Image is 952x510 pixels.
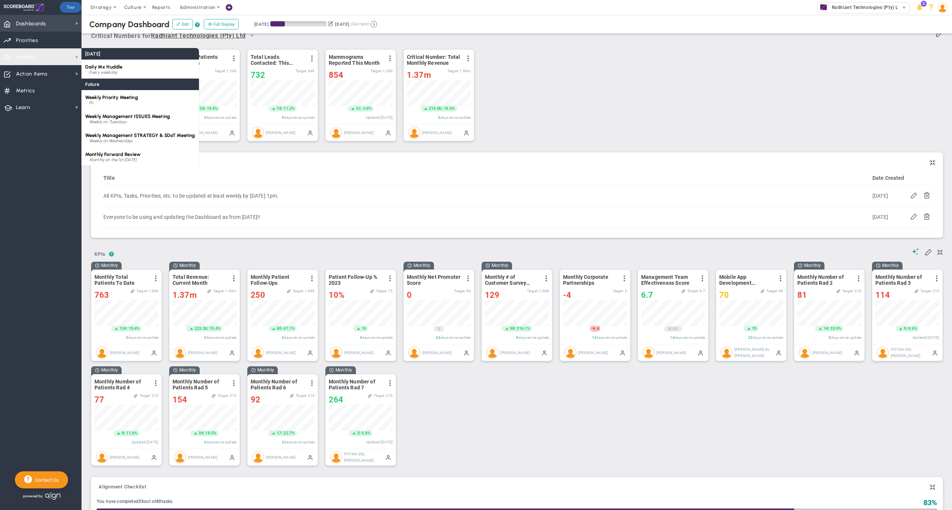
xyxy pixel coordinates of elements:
[407,290,412,300] span: 0
[89,101,195,105] div: Fri
[344,350,374,354] span: [PERSON_NAME]
[855,289,861,293] span: 210
[252,347,264,358] img: Samantha Le Roux
[204,335,206,340] span: 3
[360,106,361,111] span: |
[752,326,756,332] span: 70
[281,326,282,331] span: |
[296,393,307,398] span: Target:
[921,1,927,7] span: 2
[923,213,930,221] button: Delete Announcement
[110,350,139,354] span: [PERSON_NAME]
[463,350,469,356] span: Manually Updated
[16,50,36,65] span: Huddles
[100,185,869,207] td: All KPIs, Tasks, Priorities, etc. to be updated at least weekly by [DATE] 1pm.
[124,4,142,10] span: Culture
[527,289,538,293] span: Target:
[91,29,260,43] span: Critical Numbers for
[330,451,342,463] img: FATIMA DEL VALLE
[675,335,705,340] span: days since update
[282,115,284,119] span: 9
[281,431,282,436] span: |
[203,431,204,436] span: |
[920,289,932,293] span: Target:
[329,54,383,66] span: Mammograms Reported This Month
[854,350,860,356] span: Manually Updated
[246,29,258,42] span: select
[872,214,888,220] span: [DATE]
[266,350,296,354] span: [PERSON_NAME]
[891,347,920,358] span: FATIMA DEL [PERSON_NAME]
[16,100,30,115] span: Learn
[329,379,383,391] span: Monthly Number of Patients Rad 7
[904,326,906,332] span: 9
[16,33,38,48] span: Priorities
[132,440,158,444] span: Updated [DATE]
[94,274,148,286] span: Monthly Total Patients To Date
[207,106,218,111] span: 19.4%
[485,290,499,300] span: 129
[91,248,109,260] span: KPIs
[174,451,186,463] img: Tanya Hanekom
[877,347,889,358] img: FATIMA DEL VALLE
[284,440,315,444] span: days since update
[828,326,829,331] span: |
[206,335,237,340] span: days since update
[85,114,170,119] span: Weekly Management ISSUES Meeting
[408,347,420,358] img: Tammy Gratz
[429,106,441,112] span: 214.0k
[225,289,237,293] span: 1,976,400
[407,54,461,66] span: Critical Number: Total Monthly Revenue
[131,289,135,293] span: Linked to <span class='icon ico-my-dashboard-feather' style='margin-right: 5px;'></span>Anith Cha...
[357,430,359,436] span: 2
[91,248,109,261] button: KPIs
[899,3,910,13] span: select
[103,175,866,181] a: Title
[229,454,235,460] span: Manually Updated
[910,213,917,221] button: Edit Announcement
[282,440,284,444] span: 3
[441,106,443,111] span: |
[875,274,929,286] span: Monthly Number of Patients Rad 3
[933,289,939,293] span: 210
[500,350,530,354] span: [PERSON_NAME]
[517,326,530,331] span: 316.1%
[673,326,678,331] span: 0%
[151,454,157,460] span: Manually Updated
[539,289,549,293] span: 1,098
[119,326,126,332] span: 124
[305,289,315,293] span: 1,098
[329,395,343,404] span: 264
[514,326,515,331] span: |
[308,69,315,73] span: 640
[148,289,158,293] span: 1,098
[188,130,218,134] span: [PERSON_NAME]
[209,326,221,331] span: 19.4%
[283,106,295,111] span: 11.2%
[32,477,59,483] span: Contact Us
[277,106,281,112] span: 74
[776,350,782,356] span: Manually Updated
[16,66,48,82] span: Action Items
[351,21,369,28] span: (Current)
[687,289,698,293] span: Target:
[641,290,653,300] span: 6.7
[363,106,372,111] span: 3.8%
[908,326,917,331] span: 8.6%
[251,290,265,300] span: 250
[366,115,393,119] span: Updated [DATE]
[344,130,374,134] span: [PERSON_NAME]
[180,4,215,10] span: Administration
[518,335,549,340] span: days since update
[89,70,195,75] div: Every weekday
[829,335,831,340] span: 3
[129,326,140,331] span: 19.4%
[252,127,264,138] img: Tammy Gratz
[100,207,869,228] td: Everyone to be using and updating the Dashboard as from [DATE]!!
[287,289,291,293] span: Linked to <span class='icon ico-my-dashboard-feather' style='margin-right: 5px;'></span>Anith Cha...
[85,95,138,100] span: Weekly Priority Meeting
[385,130,391,136] span: Manually Updated
[152,393,158,398] span: 210
[213,289,224,293] span: Target:
[444,106,455,111] span: 18.5%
